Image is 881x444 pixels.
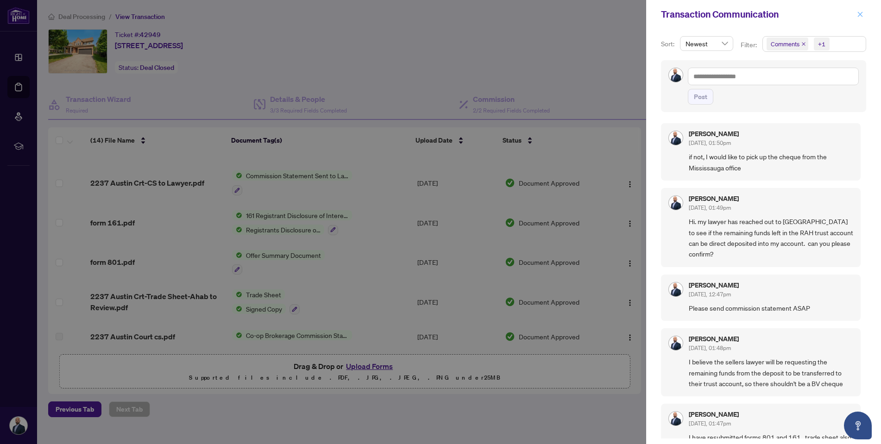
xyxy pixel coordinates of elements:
span: Hi. my lawyer has reached out to [GEOGRAPHIC_DATA] to see if the remaining funds left in the RAH ... [689,216,853,260]
span: if not, I would like to pick up the cheque from the Mississauga office [689,151,853,173]
span: Newest [686,37,728,50]
div: Transaction Communication [661,7,854,21]
h5: [PERSON_NAME] [689,195,739,202]
h5: [PERSON_NAME] [689,131,739,137]
img: Profile Icon [669,412,683,425]
span: Please send commission statement ASAP [689,303,853,313]
div: +1 [818,39,825,49]
h5: [PERSON_NAME] [689,282,739,288]
p: Filter: [741,40,758,50]
span: Comments [767,38,808,50]
span: close [801,42,806,46]
img: Profile Icon [669,336,683,350]
h5: [PERSON_NAME] [689,336,739,342]
img: Profile Icon [669,196,683,210]
span: close [857,11,863,18]
p: Sort: [661,39,676,49]
span: Comments [771,39,799,49]
img: Profile Icon [669,131,683,145]
span: [DATE], 01:47pm [689,420,731,427]
button: Open asap [844,412,872,439]
img: Profile Icon [669,282,683,296]
img: Profile Icon [669,68,683,82]
h5: [PERSON_NAME] [689,411,739,418]
span: I believe the sellers lawyer will be requesting the remaining funds from the deposit to be transf... [689,356,853,389]
span: [DATE], 01:48pm [689,344,731,351]
span: [DATE], 01:50pm [689,139,731,146]
span: [DATE], 01:49pm [689,204,731,211]
button: Post [688,89,713,105]
span: [DATE], 12:47pm [689,291,731,298]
